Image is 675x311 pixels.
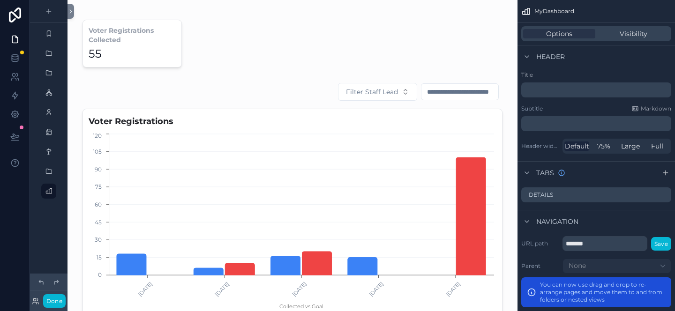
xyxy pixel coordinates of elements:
span: Visibility [620,29,647,38]
a: Markdown [631,105,671,112]
button: Save [651,237,671,251]
span: Navigation [536,217,578,226]
label: Details [529,191,553,199]
label: Title [521,71,671,79]
span: None [569,262,586,270]
div: scrollable content [521,116,671,131]
span: Options [546,29,572,38]
span: Full [651,141,663,151]
span: Large [621,141,640,151]
div: scrollable content [521,82,671,97]
span: Markdown [641,105,671,112]
label: Parent [521,262,559,270]
span: Default [565,141,589,151]
span: 75% [597,141,610,151]
span: Tabs [536,168,554,178]
p: You can now use drag and drop to re-arrange pages and move them to and from folders or nested views [540,281,666,304]
button: Done [43,294,66,308]
label: URL path [521,240,559,247]
label: Subtitle [521,105,543,112]
span: MyDashboard [534,7,574,15]
label: Header width [521,142,559,150]
button: None [562,259,671,274]
span: Header [536,52,565,61]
